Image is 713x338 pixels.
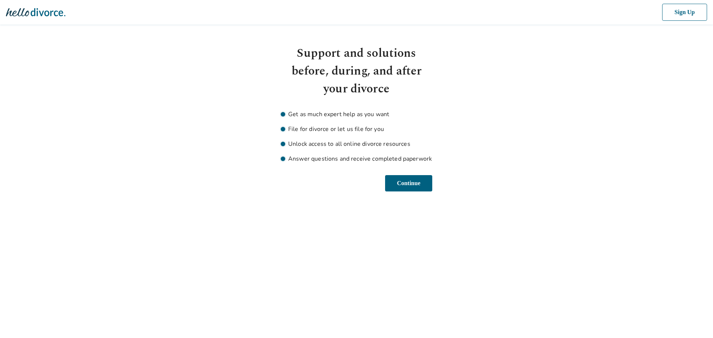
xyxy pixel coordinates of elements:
button: Sign Up [661,4,707,21]
button: Continue [384,175,432,191]
li: Unlock access to all online divorce resources [281,140,432,148]
li: Get as much expert help as you want [281,110,432,119]
li: File for divorce or let us file for you [281,125,432,134]
h1: Support and solutions before, during, and after your divorce [281,45,432,98]
li: Answer questions and receive completed paperwork [281,154,432,163]
img: Hello Divorce Logo [6,5,65,20]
